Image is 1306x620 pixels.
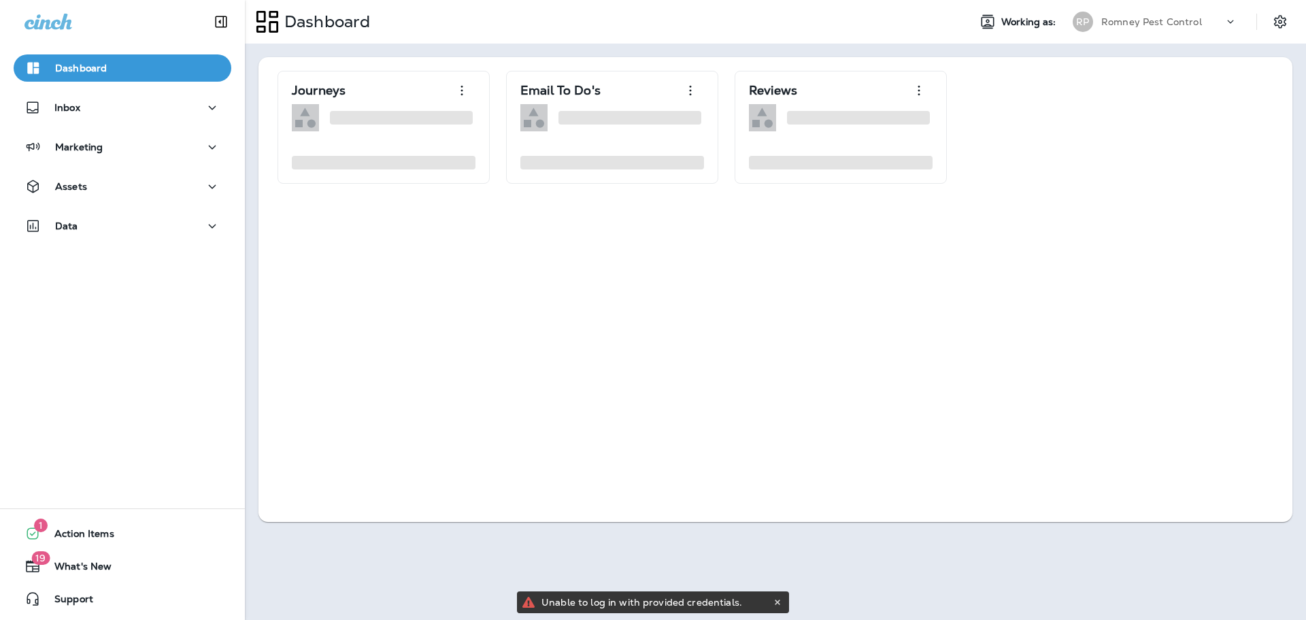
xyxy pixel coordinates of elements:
[1073,12,1093,32] div: RP
[54,102,80,113] p: Inbox
[14,212,231,240] button: Data
[1268,10,1292,34] button: Settings
[1001,16,1059,28] span: Working as:
[1101,16,1202,27] p: Romney Pest Control
[55,142,103,152] p: Marketing
[541,591,770,613] div: Unable to log in with provided credentials.
[14,585,231,613] button: Support
[292,84,346,97] p: Journeys
[41,561,112,577] span: What's New
[520,84,601,97] p: Email To Do's
[279,12,370,32] p: Dashboard
[55,221,78,231] p: Data
[14,553,231,580] button: 19What's New
[14,520,231,547] button: 1Action Items
[41,528,114,544] span: Action Items
[31,551,50,565] span: 19
[14,94,231,121] button: Inbox
[41,593,93,610] span: Support
[14,54,231,82] button: Dashboard
[55,181,87,192] p: Assets
[202,8,240,35] button: Collapse Sidebar
[14,133,231,161] button: Marketing
[55,63,107,74] p: Dashboard
[749,84,797,97] p: Reviews
[34,519,48,532] span: 1
[14,173,231,200] button: Assets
